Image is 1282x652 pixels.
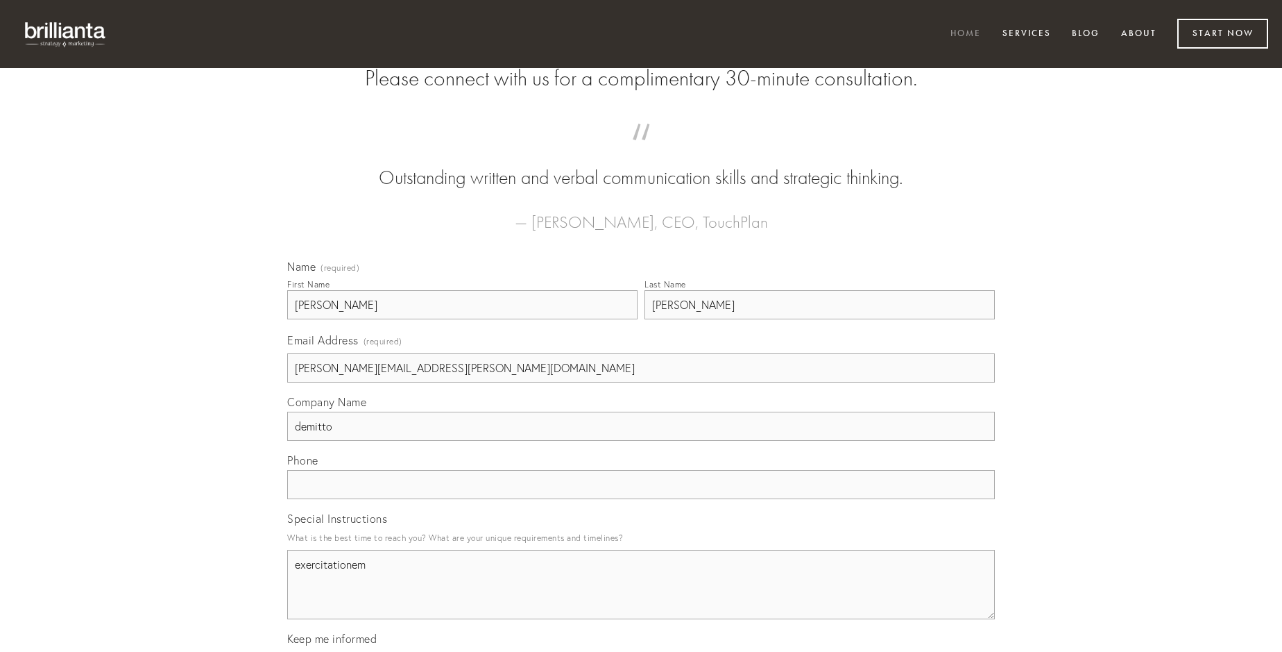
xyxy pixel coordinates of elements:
[287,632,377,646] span: Keep me informed
[287,528,995,547] p: What is the best time to reach you? What are your unique requirements and timelines?
[287,65,995,92] h2: Please connect with us for a complimentary 30-minute consultation.
[309,137,973,165] span: “
[287,279,330,290] div: First Name
[287,395,366,409] span: Company Name
[287,453,318,467] span: Phone
[993,23,1060,46] a: Services
[287,260,316,274] span: Name
[287,512,387,526] span: Special Instructions
[1112,23,1165,46] a: About
[644,279,686,290] div: Last Name
[14,14,118,54] img: brillianta - research, strategy, marketing
[287,550,995,619] textarea: exercitationem
[320,264,359,272] span: (required)
[309,192,973,236] figcaption: — [PERSON_NAME], CEO, TouchPlan
[364,332,402,351] span: (required)
[1177,19,1268,49] a: Start Now
[309,137,973,192] blockquote: Outstanding written and verbal communication skills and strategic thinking.
[1063,23,1109,46] a: Blog
[287,333,359,347] span: Email Address
[941,23,990,46] a: Home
